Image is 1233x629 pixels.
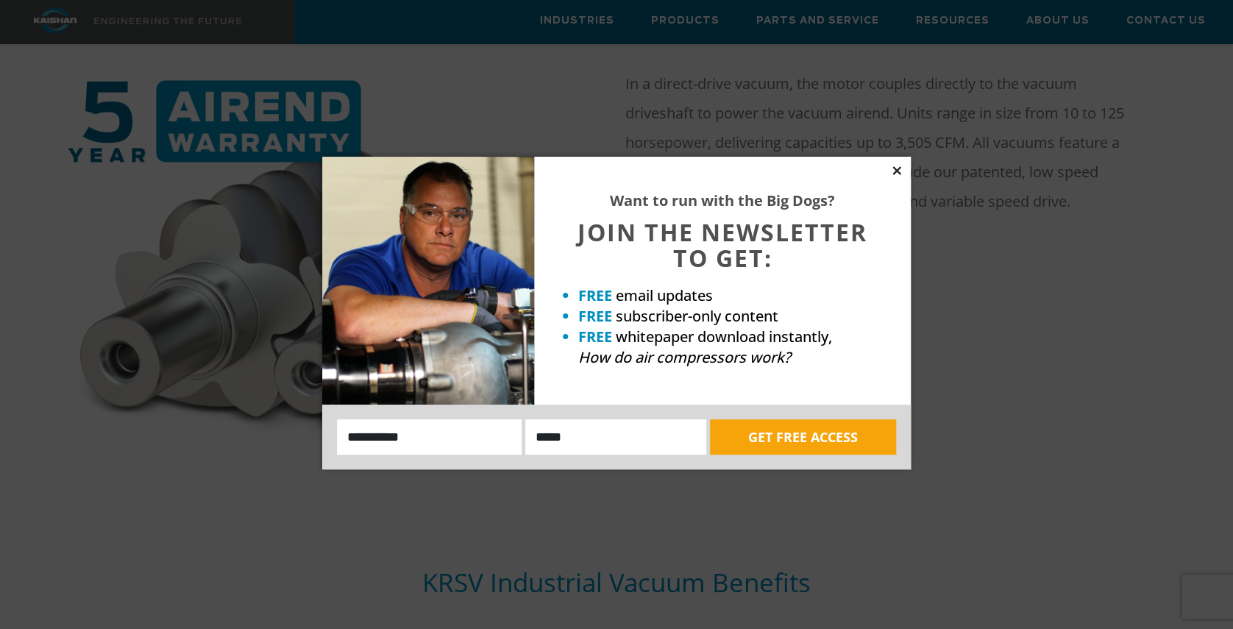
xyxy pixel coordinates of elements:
strong: FREE [578,327,612,347]
button: GET FREE ACCESS [710,419,896,455]
span: email updates [616,285,713,305]
button: Close [890,164,903,177]
span: whitepaper download instantly, [616,327,832,347]
span: JOIN THE NEWSLETTER TO GET: [578,216,867,274]
strong: Want to run with the Big Dogs? [610,191,835,210]
strong: FREE [578,306,612,326]
span: subscriber-only content [616,306,778,326]
strong: FREE [578,285,612,305]
em: How do air compressors work? [578,347,791,367]
input: Name: [337,419,522,455]
input: Email [525,419,706,455]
